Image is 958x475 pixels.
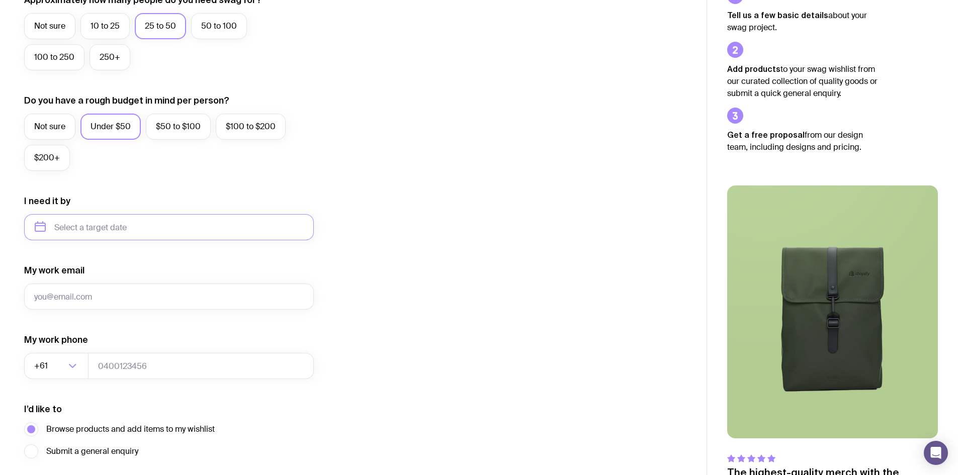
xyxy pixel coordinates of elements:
[135,13,186,39] label: 25 to 50
[88,353,314,379] input: 0400123456
[50,353,65,379] input: Search for option
[80,13,130,39] label: 10 to 25
[727,130,805,139] strong: Get a free proposal
[24,283,314,310] input: you@email.com
[24,13,75,39] label: Not sure
[34,353,50,379] span: +61
[727,9,878,34] p: about your swag project.
[24,403,62,415] label: I’d like to
[24,214,314,240] input: Select a target date
[727,129,878,153] p: from our design team, including designs and pricing.
[24,145,70,171] label: $200+
[727,11,828,20] strong: Tell us a few basic details
[24,195,70,207] label: I need it by
[24,94,229,107] label: Do you have a rough budget in mind per person?
[146,114,211,140] label: $50 to $100
[924,441,948,465] div: Open Intercom Messenger
[46,445,138,457] span: Submit a general enquiry
[46,423,215,435] span: Browse products and add items to my wishlist
[24,44,84,70] label: 100 to 250
[216,114,286,140] label: $100 to $200
[24,353,89,379] div: Search for option
[80,114,141,140] label: Under $50
[90,44,130,70] label: 250+
[24,114,75,140] label: Not sure
[727,63,878,100] p: to your swag wishlist from our curated collection of quality goods or submit a quick general enqu...
[191,13,247,39] label: 50 to 100
[727,64,780,73] strong: Add products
